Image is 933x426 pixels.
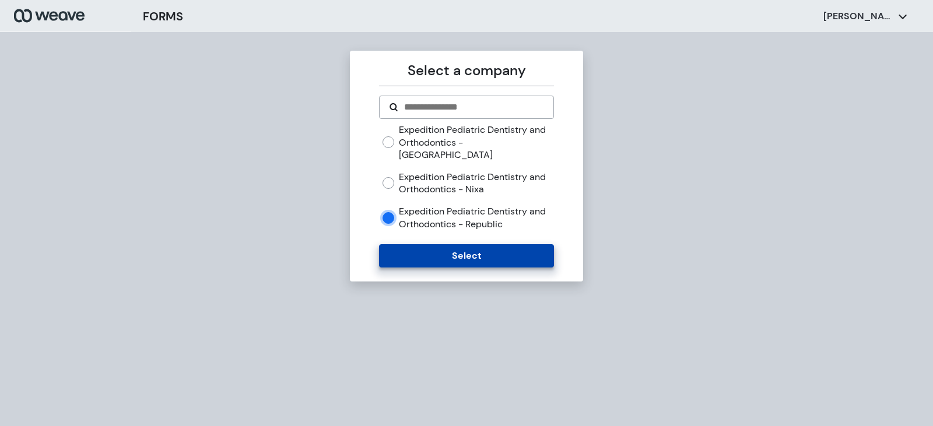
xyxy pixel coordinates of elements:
button: Select [379,244,553,267]
p: Select a company [379,60,553,81]
h3: FORMS [143,8,183,25]
label: Expedition Pediatric Dentistry and Orthodontics - Republic [399,205,553,230]
input: Search [403,100,543,114]
label: Expedition Pediatric Dentistry and Orthodontics - Nixa [399,171,553,196]
label: Expedition Pediatric Dentistry and Orthodontics - [GEOGRAPHIC_DATA] [399,124,553,161]
p: [PERSON_NAME] [823,10,893,23]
